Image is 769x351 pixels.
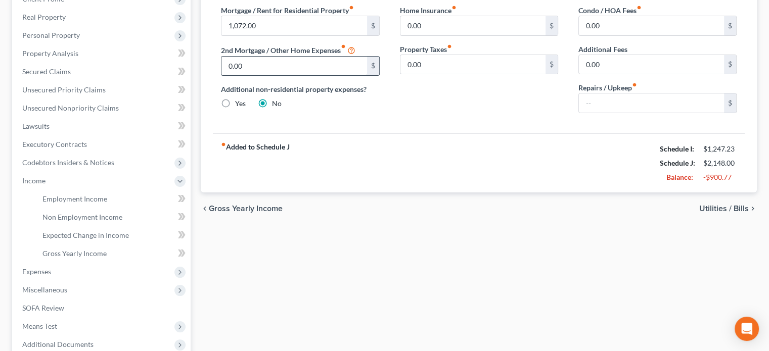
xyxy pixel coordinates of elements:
span: Executory Contracts [22,140,87,148]
label: 2nd Mortgage / Other Home Expenses [221,44,355,56]
a: Lawsuits [14,117,191,135]
div: -$900.77 [703,172,737,182]
i: fiber_manual_record [221,142,226,147]
i: chevron_left [201,205,209,213]
button: Utilities / Bills chevron_right [699,205,757,213]
div: $ [546,16,558,35]
a: Property Analysis [14,44,191,63]
div: $ [367,57,379,76]
input: -- [579,16,724,35]
button: chevron_left Gross Yearly Income [201,205,283,213]
div: Open Intercom Messenger [735,317,759,341]
label: Additional Fees [578,44,627,55]
label: Home Insurance [400,5,457,16]
span: SOFA Review [22,304,64,312]
span: Miscellaneous [22,285,67,294]
span: Personal Property [22,31,80,39]
input: -- [221,16,367,35]
span: Codebtors Insiders & Notices [22,158,114,167]
div: $ [724,55,736,74]
i: fiber_manual_record [632,82,637,87]
span: Unsecured Nonpriority Claims [22,104,119,112]
span: Secured Claims [22,67,71,76]
span: Utilities / Bills [699,205,749,213]
div: $ [367,16,379,35]
i: fiber_manual_record [349,5,354,10]
span: Means Test [22,322,57,330]
a: Expected Change in Income [34,226,191,244]
a: Secured Claims [14,63,191,81]
span: Income [22,176,46,185]
i: fiber_manual_record [451,5,457,10]
span: Employment Income [42,194,107,203]
label: Additional non-residential property expenses? [221,84,379,94]
div: $1,247.23 [703,144,737,154]
input: -- [579,93,724,113]
label: Mortgage / Rent for Residential Property [221,5,354,16]
i: fiber_manual_record [637,5,642,10]
a: Gross Yearly Income [34,244,191,263]
i: fiber_manual_record [447,44,452,49]
a: Executory Contracts [14,135,191,154]
input: -- [579,55,724,74]
span: Expenses [22,267,51,276]
a: Employment Income [34,190,191,208]
a: Non Employment Income [34,208,191,226]
strong: Schedule J: [660,159,695,167]
label: No [272,98,282,109]
span: Gross Yearly Income [209,205,283,213]
span: Additional Documents [22,340,94,348]
i: fiber_manual_record [341,44,346,49]
span: Real Property [22,13,66,21]
label: Condo / HOA Fees [578,5,642,16]
i: chevron_right [749,205,757,213]
input: -- [221,57,367,76]
div: $ [724,16,736,35]
div: $2,148.00 [703,158,737,168]
label: Property Taxes [400,44,452,55]
label: Repairs / Upkeep [578,82,637,93]
span: Unsecured Priority Claims [22,85,106,94]
span: Lawsuits [22,122,50,130]
span: Gross Yearly Income [42,249,107,258]
a: Unsecured Priority Claims [14,81,191,99]
strong: Added to Schedule J [221,142,290,184]
input: -- [400,16,546,35]
span: Expected Change in Income [42,231,129,239]
label: Yes [235,98,246,109]
span: Property Analysis [22,49,78,58]
span: Non Employment Income [42,213,122,221]
strong: Schedule I: [660,144,694,153]
a: Unsecured Nonpriority Claims [14,99,191,117]
div: $ [724,93,736,113]
div: $ [546,55,558,74]
strong: Balance: [666,173,693,181]
input: -- [400,55,546,74]
a: SOFA Review [14,299,191,317]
